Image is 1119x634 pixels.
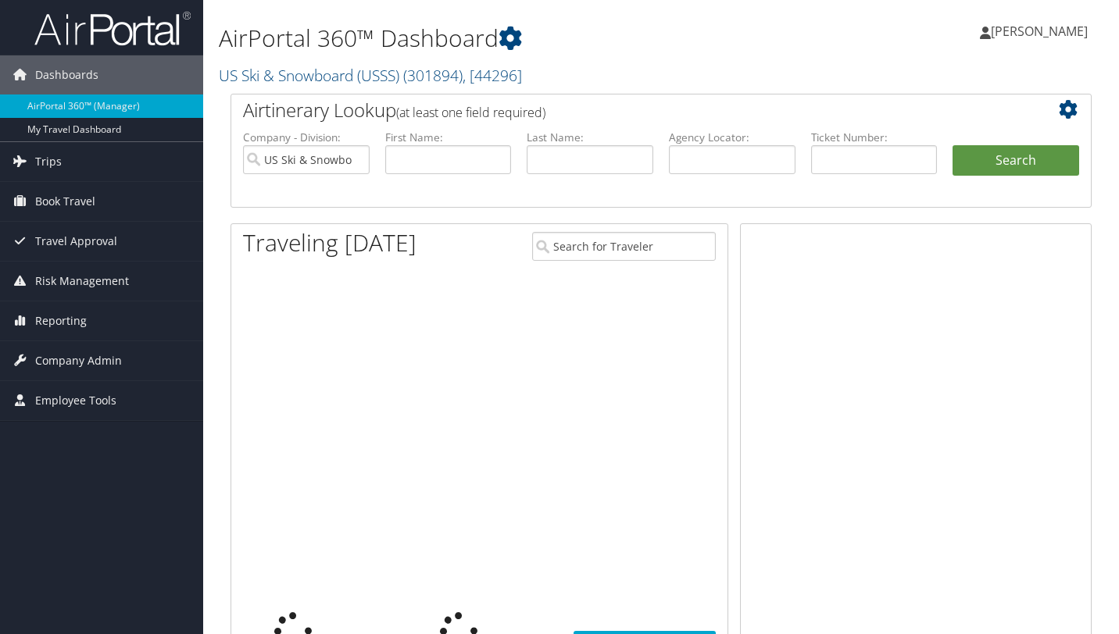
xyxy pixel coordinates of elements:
span: [PERSON_NAME] [991,23,1088,40]
span: Employee Tools [35,381,116,420]
span: Reporting [35,301,87,340]
img: airportal-logo.png [34,10,191,47]
span: , [ 44296 ] [463,65,522,86]
input: Search for Traveler [532,232,715,261]
label: Last Name: [527,130,653,145]
span: ( 301894 ) [403,65,463,86]
span: Travel Approval [35,222,117,261]
span: Risk Management [35,262,129,301]
span: Dashboards [35,55,98,94]
span: Book Travel [35,182,95,221]
button: Search [953,145,1079,176]
a: US Ski & Snowboard (USSS) [219,65,522,86]
span: (at least one field required) [396,104,545,121]
h2: Airtinerary Lookup [243,97,1007,123]
span: Trips [35,142,62,181]
h1: AirPortal 360™ Dashboard [219,22,809,55]
label: First Name: [385,130,512,145]
h1: Traveling [DATE] [243,226,416,259]
label: Ticket Number: [811,130,938,145]
label: Company - Division: [243,130,370,145]
label: Agency Locator: [669,130,795,145]
a: [PERSON_NAME] [980,8,1103,55]
span: Company Admin [35,341,122,380]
